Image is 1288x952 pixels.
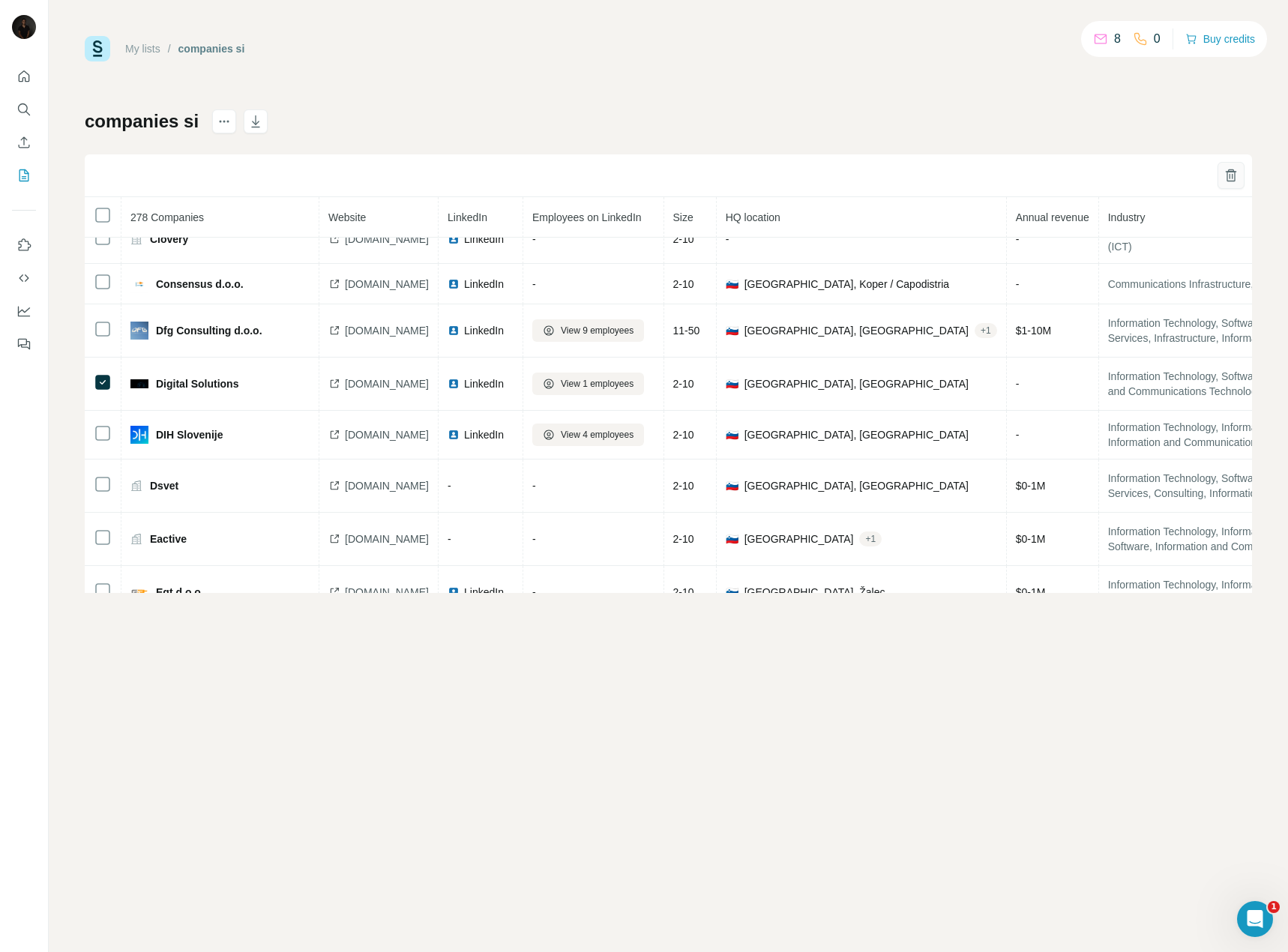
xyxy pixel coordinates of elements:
[448,233,460,245] img: LinkedIn logo
[561,428,634,442] span: View 4 employees
[1108,211,1146,223] span: Industry
[12,265,36,292] button: Use Surfe API
[744,531,854,546] span: [GEOGRAPHIC_DATA]
[345,323,429,338] span: [DOMAIN_NAME]
[673,233,694,245] span: 2-10
[1016,325,1051,337] span: $ 1-10M
[345,585,429,600] span: [DOMAIN_NAME]
[1114,30,1121,48] p: 8
[1268,901,1280,913] span: 1
[448,325,460,337] img: LinkedIn logo
[130,275,148,293] img: company-logo
[726,277,738,292] span: 🇸🇮
[12,331,36,358] button: Feedback
[448,278,460,290] img: LinkedIn logo
[85,36,110,61] img: Surfe Logo
[673,533,694,545] span: 2-10
[726,323,738,338] span: 🇸🇮
[448,586,460,598] img: LinkedIn logo
[12,96,36,123] button: Search
[532,211,642,223] span: Employees on LinkedIn
[464,585,504,600] span: LinkedIn
[673,480,694,492] span: 2-10
[12,298,36,325] button: Dashboard
[673,429,694,441] span: 2-10
[975,324,997,337] div: + 1
[726,478,738,493] span: 🇸🇮
[1185,28,1255,49] button: Buy credits
[673,325,700,337] span: 11-50
[1016,278,1020,290] span: -
[156,277,244,292] span: Consensus d.o.o.
[561,377,634,391] span: View 1 employees
[1016,586,1046,598] span: $ 0-1M
[673,278,694,290] span: 2-10
[150,478,178,493] span: Dsvet
[212,109,236,133] button: actions
[532,319,644,342] button: View 9 employees
[673,211,693,223] span: Size
[726,376,738,391] span: 🇸🇮
[130,211,204,223] span: 278 Companies
[744,323,969,338] span: [GEOGRAPHIC_DATA], [GEOGRAPHIC_DATA]
[1016,429,1020,441] span: -
[464,376,504,391] span: LinkedIn
[1016,233,1020,245] span: -
[156,585,204,600] span: Egt d.o.o.
[178,41,245,56] div: companies si
[345,376,429,391] span: [DOMAIN_NAME]
[744,277,949,292] span: [GEOGRAPHIC_DATA], Koper / Capodistria
[12,232,36,259] button: Use Surfe on LinkedIn
[726,233,729,245] span: -
[673,586,694,598] span: 2-10
[532,424,644,446] button: View 4 employees
[1016,480,1046,492] span: $ 0-1M
[448,429,460,441] img: LinkedIn logo
[673,378,694,390] span: 2-10
[345,478,429,493] span: [DOMAIN_NAME]
[1237,901,1273,937] iframe: Intercom live chat
[726,427,738,442] span: 🇸🇮
[156,376,238,391] span: Digital Solutions
[744,585,885,600] span: [GEOGRAPHIC_DATA], Žalec
[464,323,504,338] span: LinkedIn
[328,211,366,223] span: Website
[532,586,536,598] span: -
[130,583,148,601] img: company-logo
[12,15,36,39] img: Avatar
[448,378,460,390] img: LinkedIn logo
[744,376,969,391] span: [GEOGRAPHIC_DATA], [GEOGRAPHIC_DATA]
[130,426,148,444] img: company-logo
[150,531,187,546] span: Eactive
[1016,533,1046,545] span: $ 0-1M
[464,427,504,442] span: LinkedIn
[1154,30,1161,48] p: 0
[744,427,969,442] span: [GEOGRAPHIC_DATA], [GEOGRAPHIC_DATA]
[12,162,36,189] button: My lists
[532,278,536,290] span: -
[464,277,504,292] span: LinkedIn
[12,129,36,156] button: Enrich CSV
[1016,378,1020,390] span: -
[448,211,487,223] span: LinkedIn
[150,232,188,247] span: Clovery
[156,323,262,338] span: Dfg Consulting d.o.o.
[1016,211,1089,223] span: Annual revenue
[726,585,738,600] span: 🇸🇮
[345,427,429,442] span: [DOMAIN_NAME]
[130,322,148,340] img: company-logo
[726,211,780,223] span: HQ location
[125,43,160,55] a: My lists
[744,478,969,493] span: [GEOGRAPHIC_DATA], [GEOGRAPHIC_DATA]
[168,41,171,56] li: /
[726,531,738,546] span: 🇸🇮
[156,427,223,442] span: DIH Slovenije
[532,533,536,545] span: -
[464,232,504,247] span: LinkedIn
[561,324,634,337] span: View 9 employees
[859,532,882,546] div: + 1
[12,63,36,90] button: Quick start
[130,379,148,388] img: company-logo
[345,277,429,292] span: [DOMAIN_NAME]
[85,109,199,133] h1: companies si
